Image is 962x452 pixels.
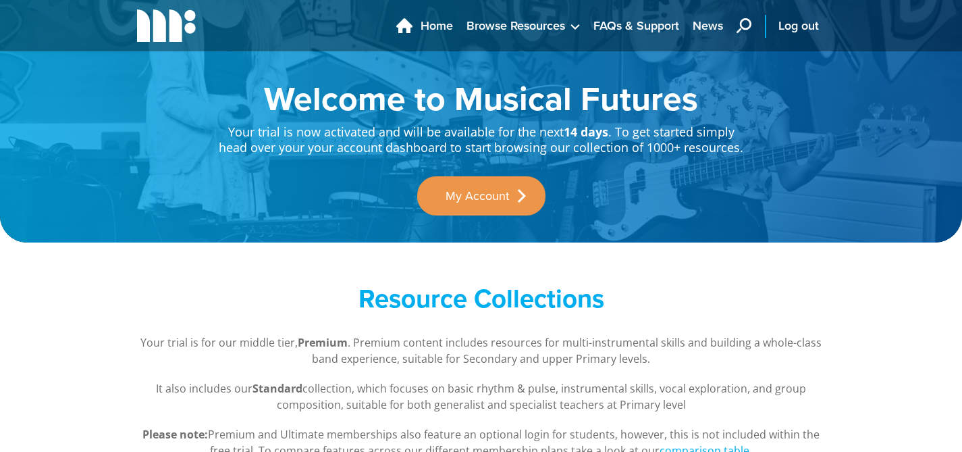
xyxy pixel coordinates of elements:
[218,81,745,115] h1: Welcome to Musical Futures
[137,380,826,413] p: It also includes our collection, which focuses on basic rhythm & pulse, instrumental skills, voca...
[466,17,565,35] span: Browse Resources
[298,335,348,350] strong: Premium
[252,381,302,396] strong: Standard
[693,17,723,35] span: News
[778,17,819,35] span: Log out
[593,17,679,35] span: FAQs & Support
[564,124,608,140] strong: 14 days
[218,283,745,314] h2: Resource Collections
[142,427,208,442] strong: Please note:
[417,176,545,216] a: My Account
[421,17,453,35] span: Home
[218,115,745,156] p: Your trial is now activated and will be available for the next . To get started simply head over ...
[137,334,826,367] p: Your trial is for our middle tier, . Premium content includes resources for multi-instrumental sk...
